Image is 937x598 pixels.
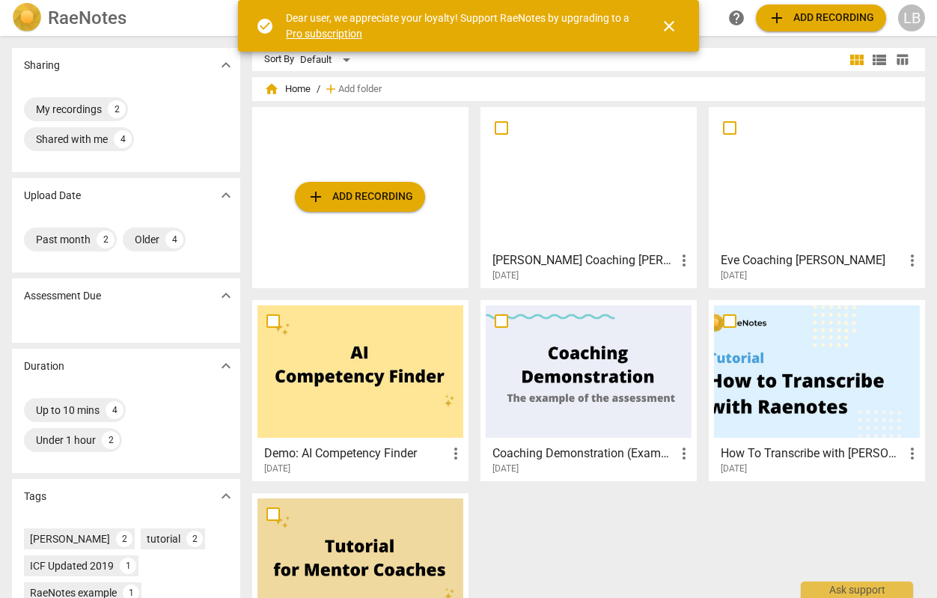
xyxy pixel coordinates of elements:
[217,487,235,505] span: expand_more
[24,288,101,304] p: Assessment Due
[801,582,913,598] div: Ask support
[895,52,909,67] span: table_chart
[165,231,183,248] div: 4
[120,558,136,574] div: 1
[30,531,110,546] div: [PERSON_NAME]
[768,9,874,27] span: Add recording
[147,531,180,546] div: tutorial
[756,4,886,31] button: Upload
[721,445,903,463] h3: How To Transcribe with RaeNotes
[264,54,294,65] div: Sort By
[114,130,132,148] div: 4
[492,445,675,463] h3: Coaching Demonstration (Example)
[215,355,237,377] button: Show more
[903,251,921,269] span: more_vert
[675,251,693,269] span: more_vert
[723,4,750,31] a: Help
[215,184,237,207] button: Show more
[307,188,413,206] span: Add recording
[102,431,120,449] div: 2
[903,445,921,463] span: more_vert
[12,3,42,33] img: Logo
[714,305,920,475] a: How To Transcribe with [PERSON_NAME][DATE]
[721,269,747,282] span: [DATE]
[97,231,115,248] div: 2
[256,17,274,35] span: check_circle
[217,56,235,74] span: expand_more
[846,49,868,71] button: Tile view
[116,531,132,547] div: 2
[492,463,519,475] span: [DATE]
[108,100,126,118] div: 2
[492,251,675,269] h3: Chaunte Coaching Eval
[36,102,102,117] div: My recordings
[338,84,382,95] span: Add folder
[264,82,311,97] span: Home
[721,463,747,475] span: [DATE]
[891,49,913,71] button: Table view
[307,188,325,206] span: add
[286,10,633,41] div: Dear user, we appreciate your loyalty! Support RaeNotes by upgrading to a
[217,357,235,375] span: expand_more
[848,51,866,69] span: view_module
[36,132,108,147] div: Shared with me
[215,284,237,307] button: Show more
[215,54,237,76] button: Show more
[264,445,447,463] h3: Demo: AI Competency Finder
[447,445,465,463] span: more_vert
[264,82,279,97] span: home
[323,82,338,97] span: add
[48,7,126,28] h2: RaeNotes
[714,112,920,281] a: Eve Coaching [PERSON_NAME][DATE]
[217,287,235,305] span: expand_more
[898,4,925,31] button: LB
[317,84,320,95] span: /
[868,49,891,71] button: List view
[135,232,159,247] div: Older
[651,8,687,44] button: Close
[675,445,693,463] span: more_vert
[12,3,237,33] a: LogoRaeNotes
[486,112,692,281] a: [PERSON_NAME] Coaching [PERSON_NAME][DATE]
[24,58,60,73] p: Sharing
[300,48,355,72] div: Default
[36,403,100,418] div: Up to 10 mins
[257,305,463,475] a: Demo: AI Competency Finder[DATE]
[186,531,203,547] div: 2
[286,28,362,40] a: Pro subscription
[30,558,114,573] div: ICF Updated 2019
[24,188,81,204] p: Upload Date
[721,251,903,269] h3: Eve Coaching Eval
[486,305,692,475] a: Coaching Demonstration (Example)[DATE]
[36,433,96,448] div: Under 1 hour
[768,9,786,27] span: add
[24,489,46,504] p: Tags
[727,9,745,27] span: help
[36,232,91,247] div: Past month
[215,485,237,507] button: Show more
[492,269,519,282] span: [DATE]
[217,186,235,204] span: expand_more
[24,359,64,374] p: Duration
[870,51,888,69] span: view_list
[295,182,425,212] button: Upload
[660,17,678,35] span: close
[264,463,290,475] span: [DATE]
[106,401,123,419] div: 4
